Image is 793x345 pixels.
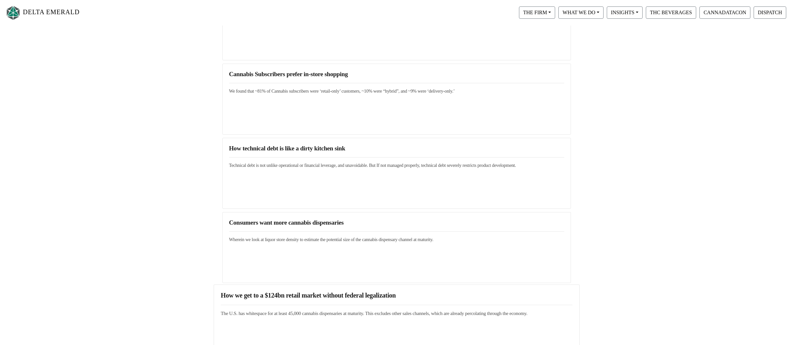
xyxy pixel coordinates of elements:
button: CANNADATACON [699,6,750,19]
a: Cannabis Subscribers prefer in-store shoppingWe found that ~81% of Cannabis subscribers were ‘ret... [229,70,564,94]
a: THC BEVERAGES [644,9,698,15]
button: INSIGHTS [607,6,643,19]
h5: Wherein we look at liquor store density to estimate the potential size of the cannabis dispensary... [229,237,564,242]
a: DISPATCH [752,9,788,15]
button: THE FIRM [519,6,555,19]
h3: Cannabis Subscribers prefer in-store shopping [229,70,564,78]
button: THC BEVERAGES [646,6,696,19]
h5: The U.S. has whitespace for at least 45,000 cannabis dispensaries at maturity. This excludes othe... [221,311,573,317]
h5: We found that ~81% of Cannabis subscribers were ‘retail-only’ customers, ~10% were “hybrid”, and ... [229,88,564,94]
a: How technical debt is like a dirty kitchen sinkTechnical debt is not unlike operational or financ... [229,145,564,168]
button: WHAT WE DO [558,6,604,19]
a: DELTA EMERALD [5,3,80,23]
a: Consumers want more cannabis dispensariesWherein we look at liquor store density to estimate the ... [229,219,564,242]
a: CANNADATACON [698,9,752,15]
button: DISPATCH [754,6,786,19]
a: How we get to a $124bn retail market without federal legalizationThe U.S. has whitespace for at l... [221,292,573,317]
h5: Technical debt is not unlike operational or financial leverage, and unavoidable. But If not manag... [229,163,564,168]
h3: Consumers want more cannabis dispensaries [229,219,564,226]
img: Logo [5,4,21,21]
h3: How we get to a $124bn retail market without federal legalization [221,292,573,299]
h3: How technical debt is like a dirty kitchen sink [229,145,564,152]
